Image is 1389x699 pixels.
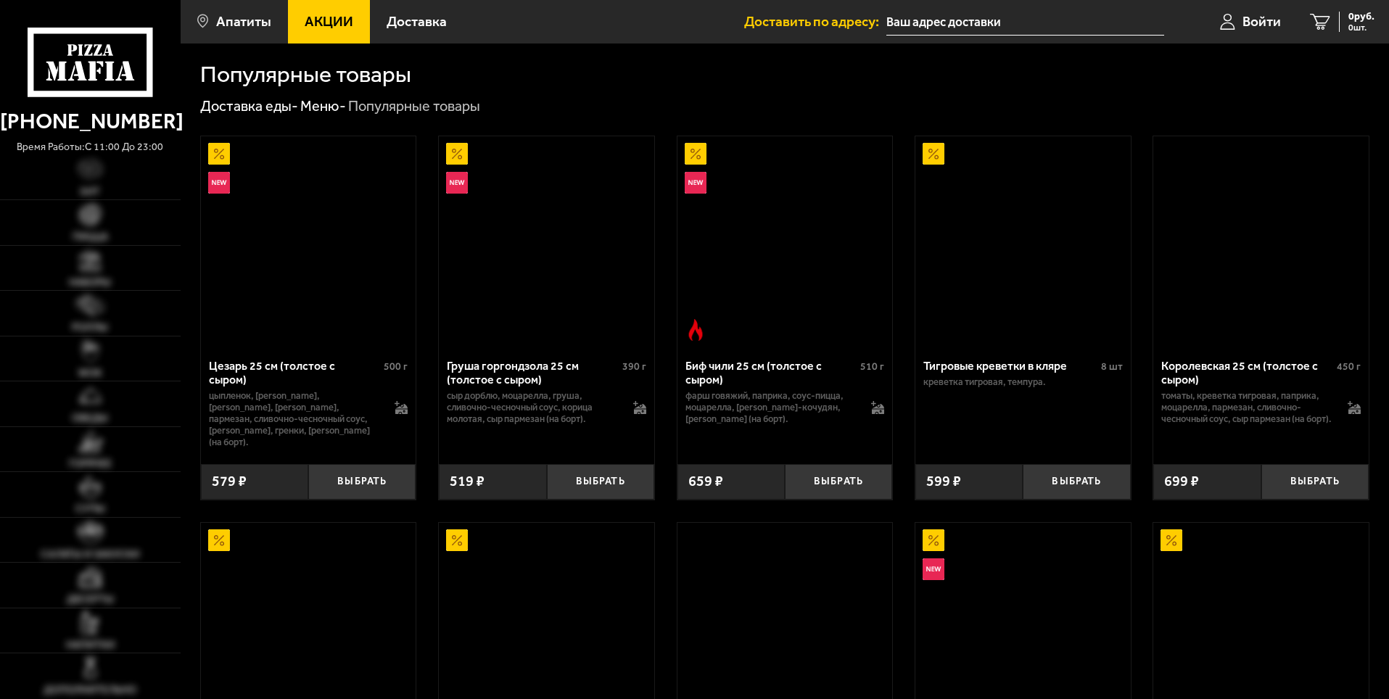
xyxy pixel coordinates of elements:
[209,390,381,448] p: цыпленок, [PERSON_NAME], [PERSON_NAME], [PERSON_NAME], пармезан, сливочно-чесночный соус, [PERSON...
[685,359,857,386] div: Биф чили 25 см (толстое с сыром)
[1164,474,1199,489] span: 699 ₽
[72,322,108,332] span: Роллы
[677,136,893,348] a: АкционныйНовинкаОстрое блюдоБиф чили 25 см (толстое с сыром)
[1161,390,1333,425] p: томаты, креветка тигровая, паприка, моцарелла, пармезан, сливочно-чесночный соус, сыр пармезан (н...
[547,464,654,500] button: Выбрать
[201,136,416,348] a: АкционныйНовинкаЦезарь 25 см (толстое с сыром)
[44,684,136,695] span: Дополнительно
[923,143,944,165] img: Акционный
[208,529,230,551] img: Акционный
[447,359,619,386] div: Груша горгондзола 25 см (толстое с сыром)
[200,97,298,115] a: Доставка еды-
[1242,15,1281,28] span: Войти
[72,413,108,423] span: Обеды
[1023,464,1130,500] button: Выбрать
[685,143,706,165] img: Акционный
[300,97,346,115] a: Меню-
[305,15,353,28] span: Акции
[923,529,944,551] img: Акционный
[926,474,961,489] span: 599 ₽
[622,360,646,373] span: 390 г
[1101,360,1123,373] span: 8 шт
[915,136,1131,348] a: АкционныйТигровые креветки в кляре
[208,172,230,194] img: Новинка
[1348,23,1374,32] span: 0 шт.
[73,231,108,241] span: Пицца
[208,143,230,165] img: Акционный
[209,359,381,386] div: Цезарь 25 см (толстое с сыром)
[1337,360,1361,373] span: 450 г
[923,359,1097,373] div: Тигровые креветки в кляре
[348,97,480,116] div: Популярные товары
[446,529,468,551] img: Акционный
[67,594,114,604] span: Десерты
[923,376,1123,388] p: креветка тигровая, темпура.
[1153,136,1369,348] a: Королевская 25 см (толстое с сыром)
[387,15,447,28] span: Доставка
[685,390,857,425] p: фарш говяжий, паприка, соус-пицца, моцарелла, [PERSON_NAME]-кочудян, [PERSON_NAME] (на борт).
[1348,12,1374,22] span: 0 руб.
[439,136,654,348] a: АкционныйНовинкаГруша горгондзола 25 см (толстое с сыром)
[860,360,884,373] span: 510 г
[1161,359,1333,386] div: Королевская 25 см (толстое с сыром)
[69,458,112,468] span: Горячее
[1261,464,1369,500] button: Выбрать
[78,368,102,378] span: WOK
[450,474,485,489] span: 519 ₽
[216,15,271,28] span: Апатиты
[384,360,408,373] span: 500 г
[688,474,723,489] span: 659 ₽
[744,15,886,28] span: Доставить по адресу:
[66,640,115,650] span: Напитки
[75,503,105,513] span: Супы
[685,319,706,341] img: Острое блюдо
[446,172,468,194] img: Новинка
[785,464,892,500] button: Выбрать
[446,143,468,165] img: Акционный
[447,390,619,425] p: сыр дорблю, моцарелла, груша, сливочно-чесночный соус, корица молотая, сыр пармезан (на борт).
[308,464,416,500] button: Выбрать
[80,186,100,197] span: Хит
[212,474,247,489] span: 579 ₽
[1161,529,1182,551] img: Акционный
[69,277,111,287] span: Наборы
[923,558,944,580] img: Новинка
[200,63,411,86] h1: Популярные товары
[685,172,706,194] img: Новинка
[41,549,139,559] span: Салаты и закуски
[886,9,1164,36] input: Ваш адрес доставки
